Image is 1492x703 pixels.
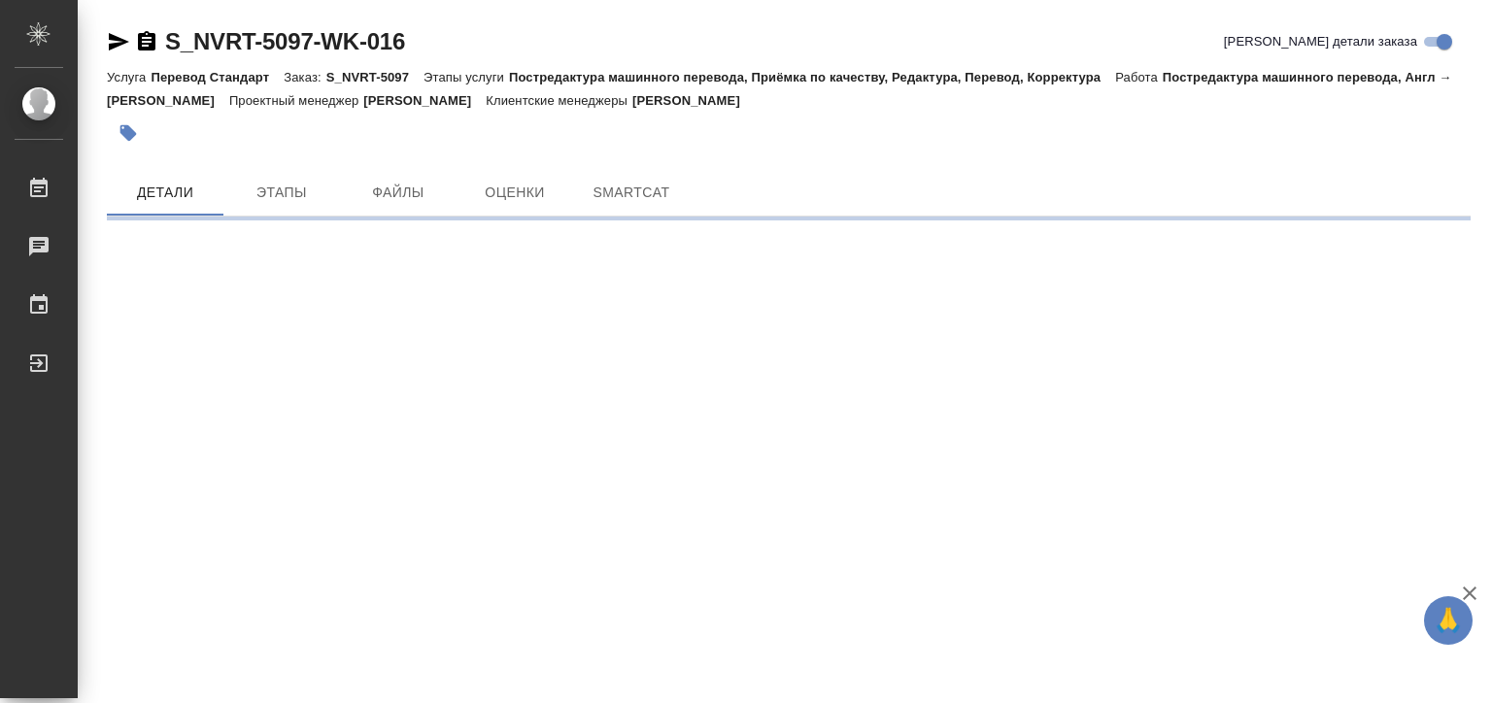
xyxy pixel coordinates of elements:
button: 🙏 [1424,596,1473,645]
span: SmartCat [585,181,678,205]
p: Этапы услуги [424,70,509,84]
p: Клиентские менеджеры [486,93,632,108]
a: S_NVRT-5097-WK-016 [165,28,405,54]
p: S_NVRT-5097 [326,70,424,84]
button: Скопировать ссылку для ЯМессенджера [107,30,130,53]
p: Заказ: [284,70,325,84]
span: Файлы [352,181,445,205]
p: [PERSON_NAME] [363,93,486,108]
span: Этапы [235,181,328,205]
p: [PERSON_NAME] [632,93,755,108]
p: Перевод Стандарт [151,70,284,84]
span: [PERSON_NAME] детали заказа [1224,32,1417,51]
p: Постредактура машинного перевода, Приёмка по качеству, Редактура, Перевод, Корректура [509,70,1115,84]
span: Оценки [468,181,561,205]
button: Добавить тэг [107,112,150,154]
p: Проектный менеджер [229,93,363,108]
span: Детали [119,181,212,205]
button: Скопировать ссылку [135,30,158,53]
span: 🙏 [1432,600,1465,641]
p: Работа [1115,70,1163,84]
p: Услуга [107,70,151,84]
